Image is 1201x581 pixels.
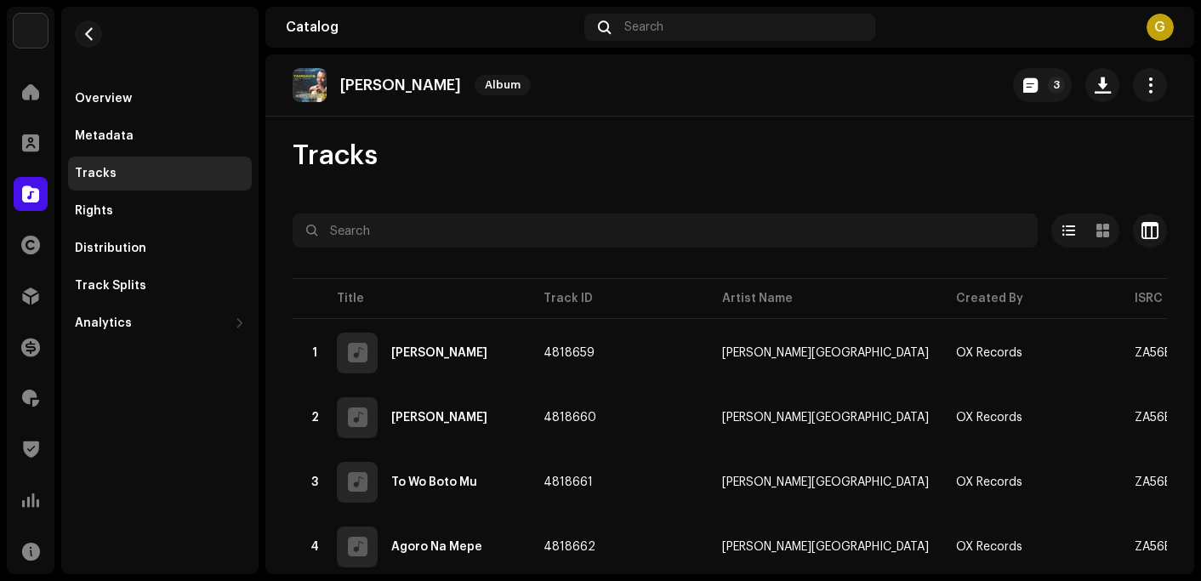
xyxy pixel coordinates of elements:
[68,306,252,340] re-m-nav-dropdown: Analytics
[340,77,461,94] p: [PERSON_NAME]
[544,347,595,359] span: 4818659
[1147,14,1174,41] div: G
[68,269,252,303] re-m-nav-item: Track Splits
[293,214,1038,248] input: Search
[75,316,132,330] div: Analytics
[1013,68,1072,102] button: 3
[956,476,1022,488] span: OX Records
[68,119,252,153] re-m-nav-item: Metadata
[956,541,1022,553] span: OX Records
[391,476,477,488] div: To Wo Boto Mu
[956,347,1022,359] span: OX Records
[68,157,252,191] re-m-nav-item: Tracks
[68,194,252,228] re-m-nav-item: Rights
[286,20,578,34] div: Catalog
[722,412,929,424] span: P.K. Yamoah
[722,412,929,424] div: [PERSON_NAME][GEOGRAPHIC_DATA]
[722,476,929,488] div: [PERSON_NAME][GEOGRAPHIC_DATA]
[391,347,487,359] div: Bewie Ase
[722,541,929,553] div: [PERSON_NAME][GEOGRAPHIC_DATA]
[293,68,327,102] img: 04715211-c4f4-4b48-b69a-0335fa4dfc66
[293,139,378,173] span: Tracks
[722,347,929,359] span: P.K. Yamoah
[544,541,595,553] span: 4818662
[75,167,117,180] div: Tracks
[722,347,929,359] div: [PERSON_NAME][GEOGRAPHIC_DATA]
[75,204,113,218] div: Rights
[544,476,593,488] span: 4818661
[956,412,1022,424] span: OX Records
[75,129,134,143] div: Metadata
[75,242,146,255] div: Distribution
[14,14,48,48] img: 1c16f3de-5afb-4452-805d-3f3454e20b1b
[391,541,482,553] div: Agoro Na Mepe
[75,92,132,105] div: Overview
[1048,77,1065,94] p-badge: 3
[75,279,146,293] div: Track Splits
[475,75,531,95] span: Album
[68,82,252,116] re-m-nav-item: Overview
[544,412,596,424] span: 4818660
[722,541,929,553] span: P.K. Yamoah
[68,231,252,265] re-m-nav-item: Distribution
[391,412,487,424] div: Serwa Akoto
[722,476,929,488] span: P.K. Yamoah
[624,20,663,34] span: Search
